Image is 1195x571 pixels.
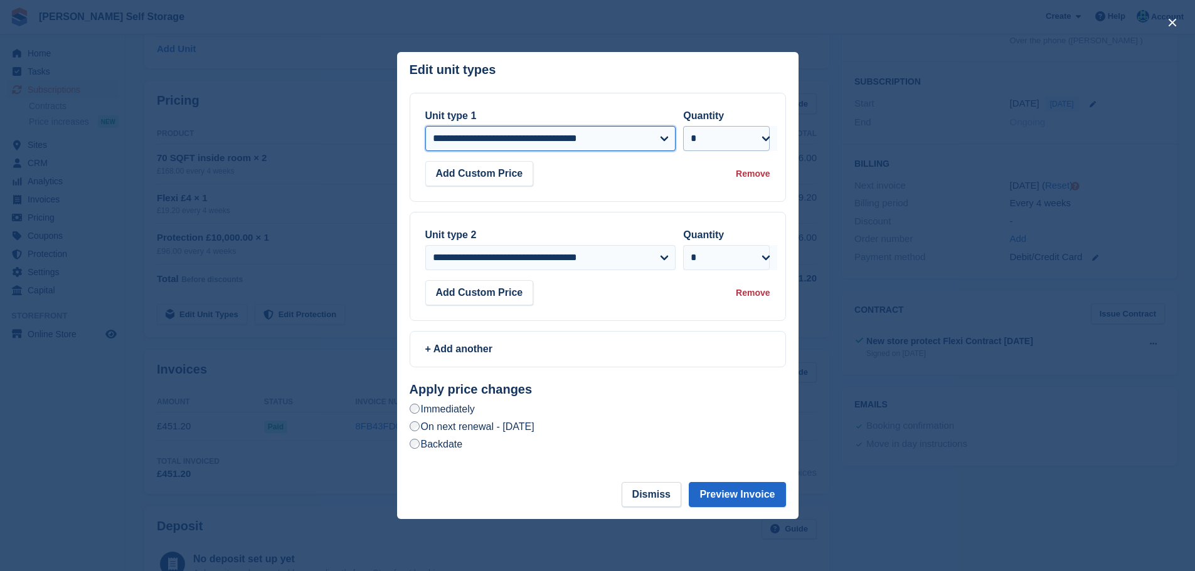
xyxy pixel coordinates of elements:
button: Preview Invoice [689,482,785,507]
div: + Add another [425,342,770,357]
label: Backdate [410,437,463,451]
input: Immediately [410,404,420,414]
button: Add Custom Price [425,280,534,305]
button: close [1162,13,1182,33]
button: Add Custom Price [425,161,534,186]
strong: Apply price changes [410,382,533,396]
label: Immediately [410,402,475,416]
label: Quantity [683,229,724,240]
label: Quantity [683,110,724,121]
input: On next renewal - [DATE] [410,421,420,431]
label: Unit type 1 [425,110,477,121]
button: Dismiss [622,482,681,507]
input: Backdate [410,439,420,449]
div: Remove [736,286,770,300]
div: Remove [736,167,770,181]
a: + Add another [410,331,786,367]
p: Edit unit types [410,63,496,77]
label: On next renewal - [DATE] [410,420,534,433]
label: Unit type 2 [425,229,477,240]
